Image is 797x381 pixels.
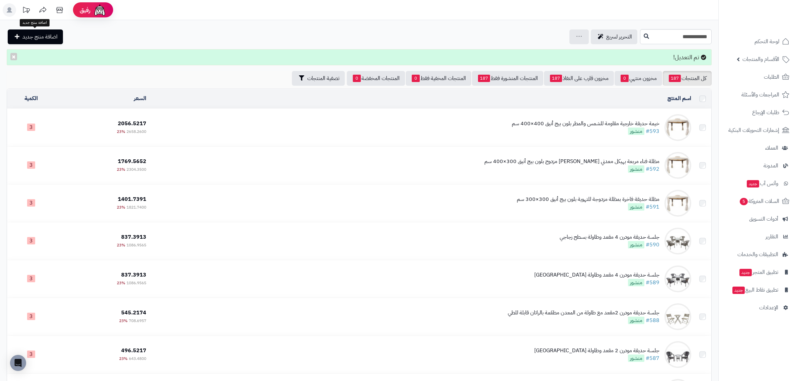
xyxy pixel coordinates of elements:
[628,279,644,286] span: منشور
[292,71,345,86] button: تصفية المنتجات
[664,190,691,217] img: مظلة حديقة فاخرة بمظلة مزدوجة للتهوية بلون بيج أنيق 300×300 سم
[739,268,778,277] span: تطبيق المتجر
[534,271,659,279] div: جلسة حديقة مودرن 4 مقعد وطاولة [GEOGRAPHIC_DATA]
[723,122,793,138] a: إشعارات التحويلات البنكية
[24,94,38,102] a: الكمية
[732,285,778,295] span: تطبيق نقاط البيع
[119,356,128,362] span: 23%
[7,49,712,65] div: تم التعديل!
[664,152,691,179] img: مظلة فناء مربعة بهيكل معدني متين وسقف مزدوج بلون بيج أنيق 300×400 سم
[121,271,146,279] span: 837.3913
[740,198,748,205] span: 5
[663,71,712,86] a: كل المنتجات187
[127,280,146,286] span: 1086.9565
[628,165,644,173] span: منشور
[667,94,691,102] a: اسم المنتج
[27,313,35,320] span: 3
[347,71,405,86] a: المنتجات المخفضة0
[18,3,34,18] a: تحديثات المنصة
[27,161,35,169] span: 3
[512,120,659,128] div: خيمة حديقة خارجية مقاومة للشمس والمطر بلون بيج أنيق 400×400 سم
[723,87,793,103] a: المراجعات والأسئلة
[134,94,146,102] a: السعر
[723,264,793,280] a: تطبيق المتجرجديد
[615,71,662,86] a: مخزون منتهي0
[20,19,50,26] div: اضافة منتج جديد
[591,29,637,44] a: التحرير لسريع
[478,75,490,82] span: 187
[628,317,644,324] span: منشور
[10,355,26,371] div: Open Intercom Messenger
[27,199,35,207] span: 3
[669,75,681,82] span: 187
[746,179,778,188] span: وآتس آب
[127,204,146,210] span: 1821.7400
[119,318,128,324] span: 23%
[754,37,779,46] span: لوحة التحكم
[117,204,125,210] span: 23%
[127,242,146,248] span: 1086.9565
[129,356,146,362] span: 643.4800
[560,233,659,241] div: جلسة حديقة مودرن 4 مقعد وطاولة بسطح زجاجي
[117,280,125,286] span: 23%
[739,197,779,206] span: السلات المتروكة
[8,29,63,44] a: اضافة منتج جديد
[739,269,752,276] span: جديد
[628,241,644,248] span: منشور
[517,196,659,203] div: مظلة حديقة فاخرة بمظلة مزدوجة للتهوية بلون بيج أنيق 300×300 سم
[127,129,146,135] span: 2658.2600
[664,228,691,254] img: جلسة حديقة مودرن 4 مقعد وطاولة بسطح زجاجي
[723,229,793,245] a: التقارير
[353,75,361,82] span: 0
[723,300,793,316] a: الإعدادات
[118,157,146,165] span: 1769.5652
[628,128,644,135] span: منشور
[764,72,779,82] span: الطلبات
[723,193,793,209] a: السلات المتروكة5
[646,165,659,173] a: #592
[747,180,759,187] span: جديد
[544,71,614,86] a: مخزون قارب على النفاذ187
[127,166,146,172] span: 2304.3500
[646,354,659,362] a: #587
[749,214,778,224] span: أدوات التسويق
[723,104,793,121] a: طلبات الإرجاع
[723,33,793,50] a: لوحة التحكم
[606,33,632,41] span: التحرير لسريع
[742,55,779,64] span: الأقسام والمنتجات
[723,140,793,156] a: العملاء
[117,129,125,135] span: 23%
[732,287,745,294] span: جديد
[766,232,778,241] span: التقارير
[22,33,58,41] span: اضافة منتج جديد
[121,347,146,355] span: 496.5217
[723,158,793,174] a: المدونة
[664,303,691,330] img: جلسة حديقة مودرن 2مقعد مع طاولة من المعدن مطعّمة بالراتان قابلة للطي
[412,75,420,82] span: 0
[646,279,659,287] a: #589
[764,161,778,170] span: المدونة
[723,211,793,227] a: أدوات التسويق
[117,166,125,172] span: 23%
[646,316,659,324] a: #588
[80,6,90,14] span: رفيق
[723,69,793,85] a: الطلبات
[307,74,339,82] span: تصفية المنتجات
[765,143,778,153] span: العملاء
[646,127,659,135] a: #593
[118,195,146,203] span: 1401.7391
[737,250,778,259] span: التطبيقات والخدمات
[646,203,659,211] a: #591
[118,120,146,128] span: 2056.5217
[664,265,691,292] img: جلسة حديقة مودرن 4 مقعد وطاولة بني غامق
[534,347,659,355] div: جلسة حديقة مودرن 2 مقعد وطاولة [GEOGRAPHIC_DATA]
[406,71,471,86] a: المنتجات المخفية فقط0
[10,53,17,60] button: ×
[664,114,691,141] img: خيمة حديقة خارجية مقاومة للشمس والمطر بلون بيج أنيق 400×400 سم
[550,75,562,82] span: 187
[93,3,106,17] img: ai-face.png
[27,351,35,358] span: 3
[121,233,146,241] span: 837.3913
[27,124,35,131] span: 3
[621,75,629,82] span: 0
